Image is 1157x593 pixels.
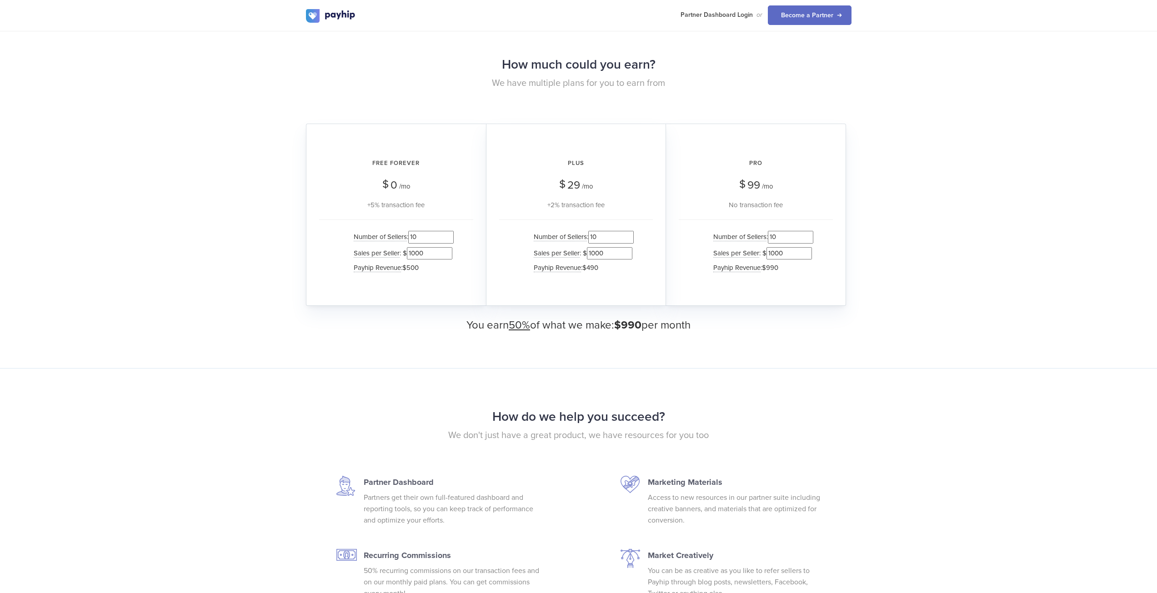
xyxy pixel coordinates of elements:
h2: Pro [679,151,833,175]
p: Recurring Commissions [364,549,541,562]
span: /mo [399,182,411,190]
span: $ [382,174,389,194]
li: : $ [709,245,813,261]
span: 99 [747,179,760,192]
span: Sales per Seller [713,249,759,258]
p: Market Creatively [648,549,825,562]
span: $500 [402,264,419,272]
h2: Free Forever [319,151,473,175]
li: : [709,261,813,274]
p: We have multiple plans for you to earn from [306,77,851,90]
img: logo.svg [306,9,356,23]
span: Number of Sellers [534,233,587,241]
div: +5% transaction fee [319,199,473,210]
span: /mo [582,182,593,190]
li: : [349,229,454,245]
a: Become a Partner [768,5,851,25]
img: embed-memberships-icon.svg [336,476,355,495]
u: 50% [509,319,530,332]
span: $990 [614,319,641,332]
li: : $ [349,245,454,261]
div: No transaction fee [679,199,833,210]
span: Payhip Revenue [534,264,581,272]
span: Sales per Seller [354,249,400,258]
span: Number of Sellers [713,233,766,241]
h2: How much could you earn? [306,53,851,77]
span: 0 [391,179,397,192]
p: Partner Dashboard [364,476,541,488]
span: Sales per Seller [534,249,580,258]
li: : [529,261,634,274]
img: design-icon.svg [621,549,641,568]
span: /mo [762,182,773,190]
p: Access to new resources in our partner suite including creative banners, and materials that are o... [648,492,825,526]
li: : [349,261,454,274]
img: free-trial-icon.svg [621,476,640,493]
span: Payhip Revenue [713,264,761,272]
p: Marketing Materials [648,476,825,488]
img: pwyw-icon.svg [336,549,357,561]
span: $990 [762,264,778,272]
span: $ [559,174,566,194]
h2: How do we help you succeed? [306,405,851,429]
p: Partners get their own full-featured dashboard and reporting tools, so you can keep track of perf... [364,492,541,526]
div: +2% transaction fee [499,199,653,210]
li: : [709,229,813,245]
h2: Plus [499,151,653,175]
span: Payhip Revenue [354,264,401,272]
span: 29 [567,179,580,192]
li: : [529,229,634,245]
span: $490 [582,264,598,272]
span: Number of Sellers [354,233,407,241]
h3: You earn of what we make: per month [306,319,851,331]
p: We don't just have a great product, we have resources for you too [306,429,851,442]
span: $ [739,174,746,194]
li: : $ [529,245,634,261]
